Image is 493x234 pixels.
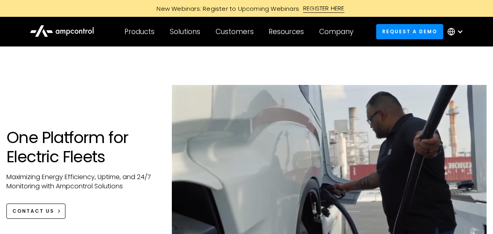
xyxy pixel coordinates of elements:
[303,4,344,13] div: REGISTER HERE
[269,27,304,36] div: Resources
[376,24,444,39] a: Request a demo
[216,27,254,36] div: Customers
[124,27,155,36] div: Products
[6,128,156,166] h1: One Platform for Electric Fleets
[170,27,200,36] div: Solutions
[319,27,353,36] div: Company
[6,173,156,191] p: Maximizing Energy Efficiency, Uptime, and 24/7 Monitoring with Ampcontrol Solutions
[12,208,54,215] div: CONTACT US
[149,4,303,13] div: New Webinars: Register to Upcoming Webinars
[66,4,427,13] a: New Webinars: Register to Upcoming WebinarsREGISTER HERE
[6,204,65,218] a: CONTACT US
